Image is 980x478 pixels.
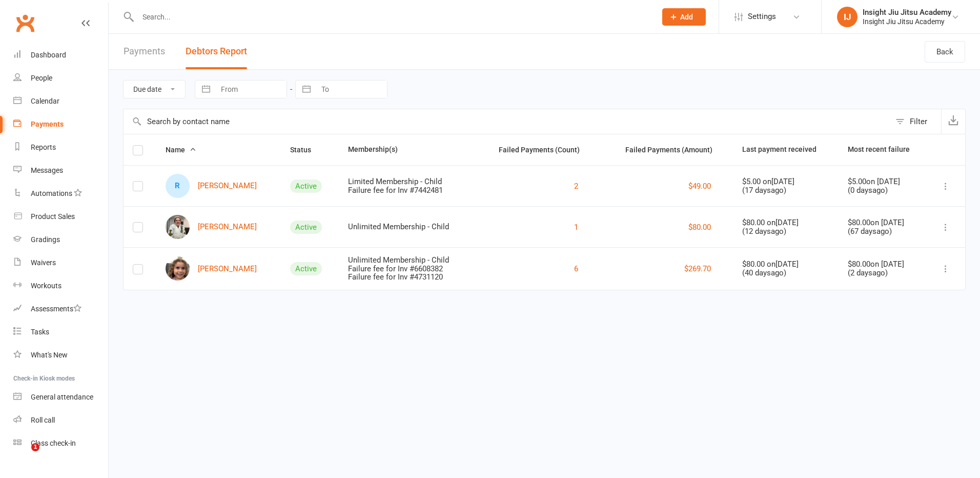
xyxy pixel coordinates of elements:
[13,321,108,344] a: Tasks
[31,120,64,128] div: Payments
[13,432,108,455] a: Class kiosk mode
[499,144,591,156] button: Failed Payments (Count)
[13,228,108,251] a: Gradings
[13,90,108,113] a: Calendar
[31,97,59,105] div: Calendar
[166,144,196,156] button: Name
[688,221,711,233] button: $80.00
[910,115,927,128] div: Filter
[31,51,66,59] div: Dashboard
[166,215,257,239] a: Harper Fahey[PERSON_NAME]
[13,386,108,409] a: General attendance kiosk mode
[166,256,257,281] a: Ivy Taylor[PERSON_NAME]
[31,212,75,221] div: Product Sales
[31,305,81,313] div: Assessments
[124,34,165,69] a: Payments
[348,186,465,195] div: Failure fee for Inv #7442481
[31,258,56,267] div: Waivers
[31,282,62,290] div: Workouts
[31,328,49,336] div: Tasks
[684,263,711,275] button: $269.70
[348,273,465,282] div: Failure fee for Inv #4731120
[848,218,921,227] div: $80.00 on [DATE]
[688,180,711,192] button: $49.00
[290,180,322,193] div: Active
[186,34,247,69] button: Debtors Report
[733,134,839,165] th: Last payment received
[339,134,475,165] th: Membership(s)
[848,186,921,195] div: ( 0 days ago)
[848,177,921,186] div: $5.00 on [DATE]
[13,274,108,297] a: Workouts
[662,8,706,26] button: Add
[166,174,257,198] a: R[PERSON_NAME]
[848,269,921,277] div: ( 2 days ago)
[13,182,108,205] a: Automations
[10,443,35,468] iframe: Intercom live chat
[863,8,951,17] div: Insight Jiu Jitsu Academy
[13,159,108,182] a: Messages
[166,146,196,154] span: Name
[166,215,190,239] img: Harper Fahey
[13,297,108,321] a: Assessments
[31,189,72,197] div: Automations
[290,262,322,275] div: Active
[625,144,724,156] button: Failed Payments (Amount)
[31,439,76,447] div: Class check-in
[12,10,38,36] a: Clubworx
[31,443,39,451] span: 1
[742,260,829,269] div: $80.00 on [DATE]
[748,5,776,28] span: Settings
[574,263,578,275] button: 6
[166,256,190,281] img: Ivy Taylor
[348,177,465,186] div: Limited Membership - Child
[31,143,56,151] div: Reports
[13,344,108,367] a: What's New
[166,174,190,198] div: Rafael Crambrook
[31,416,55,424] div: Roll call
[574,180,578,192] button: 2
[13,113,108,136] a: Payments
[13,67,108,90] a: People
[13,44,108,67] a: Dashboard
[742,227,829,236] div: ( 12 days ago)
[574,221,578,233] button: 1
[348,265,465,273] div: Failure fee for Inv #6608382
[13,409,108,432] a: Roll call
[742,269,829,277] div: ( 40 days ago)
[742,218,829,227] div: $80.00 on [DATE]
[290,221,322,234] div: Active
[742,177,829,186] div: $5.00 on [DATE]
[215,81,287,98] input: From
[848,260,921,269] div: $80.00 on [DATE]
[135,10,649,24] input: Search...
[890,109,941,134] button: Filter
[290,144,322,156] button: Status
[499,146,591,154] span: Failed Payments (Count)
[31,351,68,359] div: What's New
[348,256,465,265] div: Unlimited Membership - Child
[124,109,890,134] input: Search by contact name
[863,17,951,26] div: Insight Jiu Jitsu Academy
[13,205,108,228] a: Product Sales
[31,74,52,82] div: People
[31,235,60,244] div: Gradings
[839,134,930,165] th: Most recent failure
[925,41,965,63] a: Back
[290,146,322,154] span: Status
[848,227,921,236] div: ( 67 days ago)
[742,186,829,195] div: ( 17 days ago)
[13,136,108,159] a: Reports
[837,7,857,27] div: IJ
[625,146,724,154] span: Failed Payments (Amount)
[316,81,387,98] input: To
[31,166,63,174] div: Messages
[680,13,693,21] span: Add
[13,251,108,274] a: Waivers
[31,393,93,401] div: General attendance
[348,223,465,231] div: Unlimited Membership - Child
